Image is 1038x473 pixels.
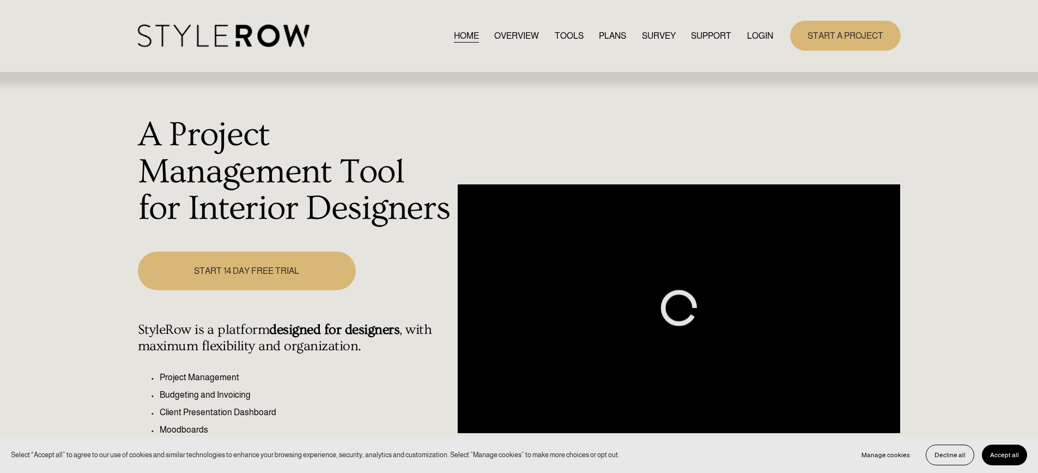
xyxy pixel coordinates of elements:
[138,322,452,355] h4: StyleRow is a platform , with maximum flexibility and organization.
[853,445,918,465] button: Manage cookies
[691,29,731,43] span: SUPPORT
[454,28,479,43] a: HOME
[990,451,1019,459] span: Accept all
[555,28,584,43] a: TOOLS
[269,322,399,338] strong: designed for designers
[11,450,620,460] p: Select “Accept all” to agree to our use of cookies and similar technologies to enhance your brows...
[747,28,773,43] a: LOGIN
[160,406,452,419] p: Client Presentation Dashboard
[138,117,452,227] h1: A Project Management Tool for Interior Designers
[138,25,309,47] img: StyleRow
[982,445,1027,465] button: Accept all
[494,28,539,43] a: OVERVIEW
[861,451,910,459] span: Manage cookies
[642,28,676,43] a: SURVEY
[691,28,731,43] a: folder dropdown
[160,371,452,384] p: Project Management
[926,445,974,465] button: Decline all
[160,388,452,402] p: Budgeting and Invoicing
[934,451,966,459] span: Decline all
[599,28,626,43] a: PLANS
[790,21,901,51] a: START A PROJECT
[160,423,452,436] p: Moodboards
[138,252,356,290] a: START 14 DAY FREE TRIAL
